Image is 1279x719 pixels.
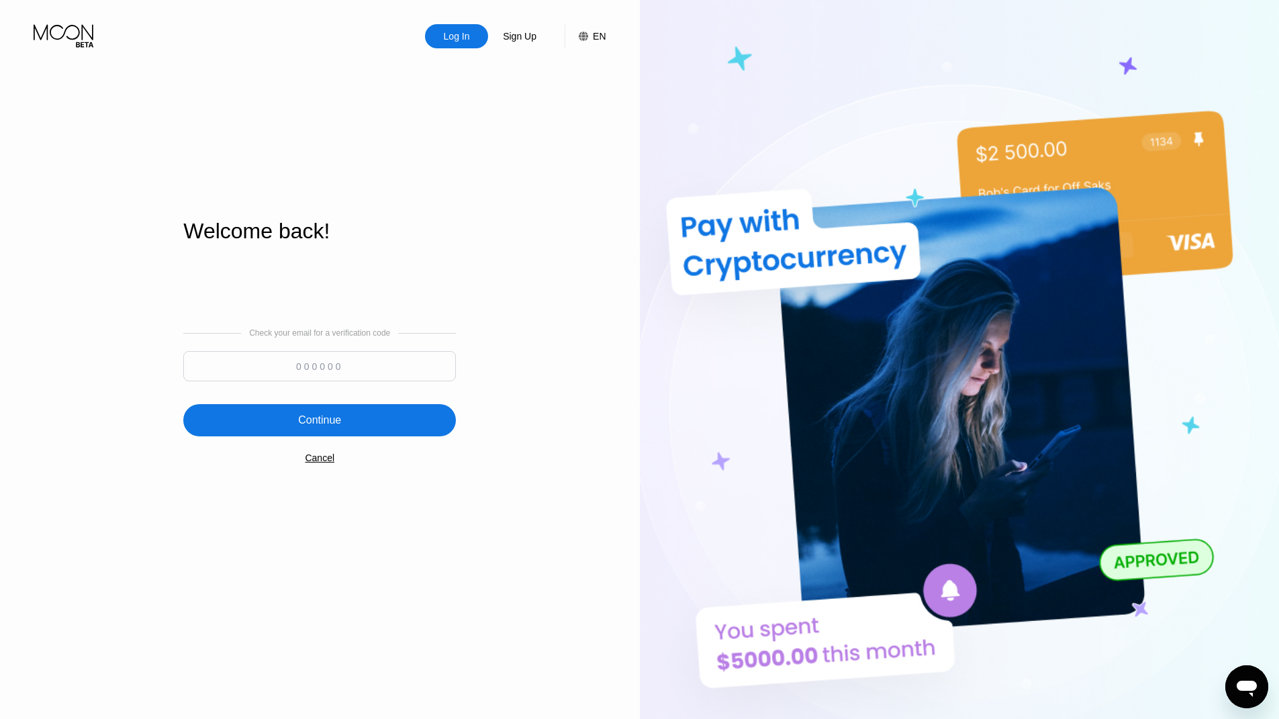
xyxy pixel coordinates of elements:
div: Continue [298,414,341,427]
div: Log In [442,30,471,43]
div: Cancel [305,452,334,463]
div: EN [565,24,606,48]
iframe: Button to launch messaging window [1225,665,1268,708]
div: Sign Up [488,24,551,48]
div: Check your email for a verification code [249,328,390,338]
div: EN [593,31,606,42]
div: Log In [425,24,488,48]
div: Sign Up [502,30,538,43]
div: Continue [183,404,456,436]
div: Welcome back! [183,219,456,244]
input: 000000 [183,351,456,381]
